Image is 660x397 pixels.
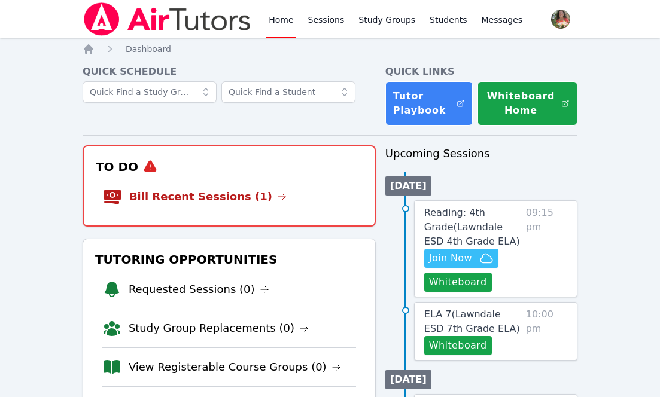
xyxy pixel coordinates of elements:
nav: Breadcrumb [83,43,577,55]
li: [DATE] [385,176,431,196]
button: Whiteboard Home [477,81,578,126]
img: Air Tutors [83,2,252,36]
h3: To Do [93,156,365,178]
h4: Quick Links [385,65,577,79]
a: Dashboard [126,43,171,55]
span: 09:15 pm [526,206,567,292]
h3: Tutoring Opportunities [93,249,366,270]
a: Requested Sessions (0) [129,281,269,298]
a: View Registerable Course Groups (0) [129,359,341,375]
span: 10:00 pm [526,307,567,355]
button: Join Now [424,249,498,268]
span: ELA 7 ( Lawndale ESD 7th Grade ELA ) [424,309,520,334]
span: Dashboard [126,44,171,54]
input: Quick Find a Student [221,81,355,103]
input: Quick Find a Study Group [83,81,217,103]
span: Reading: 4th Grade ( Lawndale ESD 4th Grade ELA ) [424,207,520,247]
button: Whiteboard [424,273,492,292]
h3: Upcoming Sessions [385,145,577,162]
button: Whiteboard [424,336,492,355]
span: Join Now [429,251,472,265]
li: [DATE] [385,370,431,389]
a: Study Group Replacements (0) [129,320,309,337]
a: ELA 7(Lawndale ESD 7th Grade ELA) [424,307,521,336]
span: Messages [482,14,523,26]
h4: Quick Schedule [83,65,376,79]
a: Reading: 4th Grade(Lawndale ESD 4th Grade ELA) [424,206,521,249]
a: Tutor Playbook [385,81,473,126]
a: Bill Recent Sessions (1) [129,188,287,205]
